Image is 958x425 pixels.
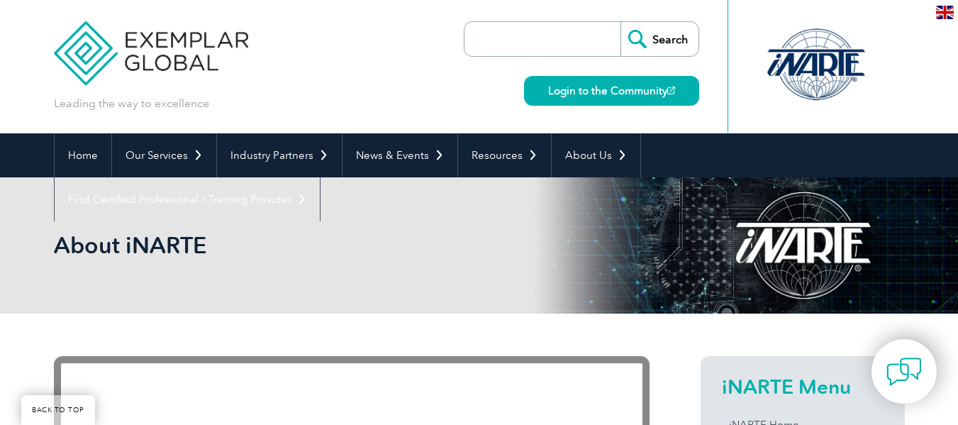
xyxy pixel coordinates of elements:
a: News & Events [342,133,457,177]
a: Find Certified Professional / Training Provider [55,177,320,221]
h2: iNARTE Menu [722,375,884,398]
a: Resources [458,133,551,177]
a: Industry Partners [217,133,342,177]
img: open_square.png [667,87,675,94]
input: Search [620,22,698,56]
a: Our Services [112,133,216,177]
img: en [936,6,954,19]
a: Home [55,133,111,177]
h2: About iNARTE [54,234,650,257]
a: About Us [552,133,640,177]
a: BACK TO TOP [21,395,95,425]
p: Leading the way to excellence [54,96,209,111]
img: contact-chat.png [886,354,922,390]
a: Login to the Community [524,76,699,106]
